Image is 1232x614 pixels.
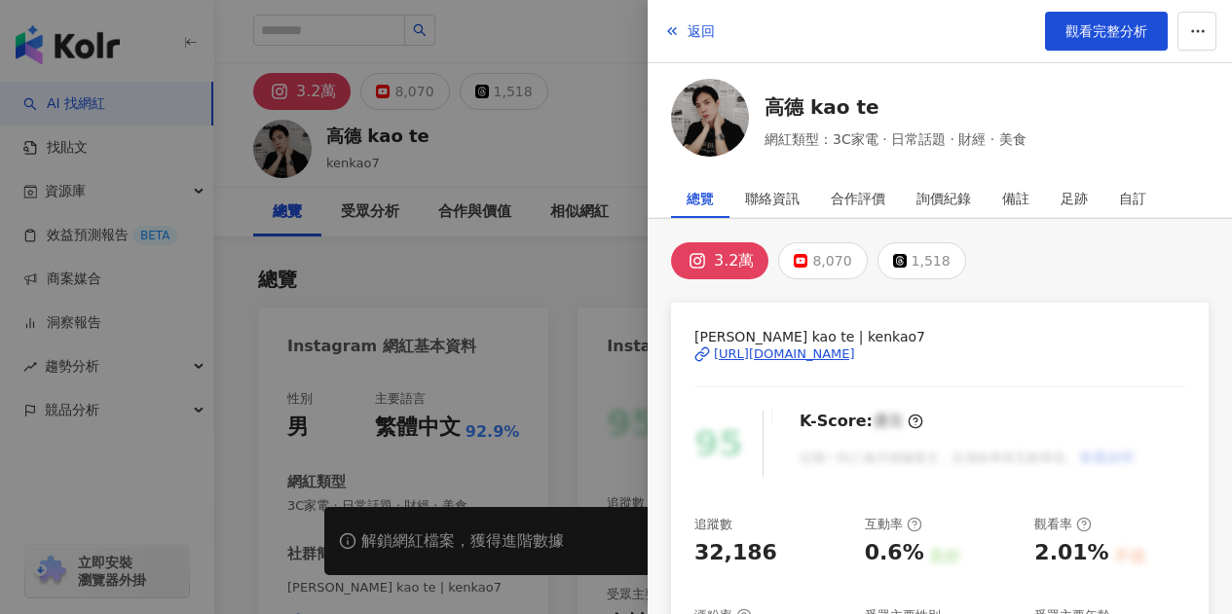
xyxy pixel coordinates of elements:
[1119,179,1146,218] div: 自訂
[694,326,1185,347] span: [PERSON_NAME] kao te | kenkao7
[1034,516,1092,533] div: 觀看率
[865,538,924,568] div: 0.6%
[694,538,777,568] div: 32,186
[1034,538,1108,568] div: 2.01%
[765,93,1027,121] a: 高德 kao te
[671,242,768,279] button: 3.2萬
[694,345,1185,363] a: [URL][DOMAIN_NAME]
[812,247,851,274] div: 8,070
[714,247,754,274] div: 3.2萬
[663,12,716,51] button: 返回
[1065,23,1147,39] span: 觀看完整分析
[778,242,867,279] button: 8,070
[687,179,714,218] div: 總覽
[865,516,922,533] div: 互動率
[694,516,732,533] div: 追蹤數
[1045,12,1168,51] a: 觀看完整分析
[745,179,800,218] div: 聯絡資訊
[916,179,971,218] div: 詢價紀錄
[671,79,749,157] img: KOL Avatar
[714,345,855,363] div: [URL][DOMAIN_NAME]
[1002,179,1029,218] div: 備註
[800,411,923,432] div: K-Score :
[831,179,885,218] div: 合作評價
[912,247,951,274] div: 1,518
[671,79,749,163] a: KOL Avatar
[688,23,715,39] span: 返回
[1061,179,1088,218] div: 足跡
[765,128,1027,150] span: 網紅類型：3C家電 · 日常話題 · 財經 · 美食
[877,242,966,279] button: 1,518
